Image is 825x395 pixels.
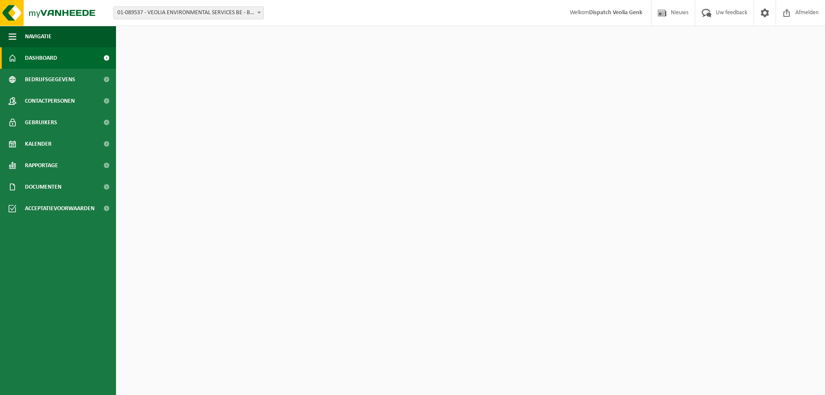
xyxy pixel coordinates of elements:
strong: Dispatch Veolia Genk [589,9,642,16]
span: Contactpersonen [25,90,75,112]
span: Dashboard [25,47,57,69]
span: Documenten [25,176,61,198]
span: Bedrijfsgegevens [25,69,75,90]
span: Gebruikers [25,112,57,133]
span: 01-089537 - VEOLIA ENVIRONMENTAL SERVICES BE - BEERSE [114,7,263,19]
span: Kalender [25,133,52,155]
span: Rapportage [25,155,58,176]
span: Acceptatievoorwaarden [25,198,95,219]
span: Navigatie [25,26,52,47]
span: 01-089537 - VEOLIA ENVIRONMENTAL SERVICES BE - BEERSE [113,6,264,19]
